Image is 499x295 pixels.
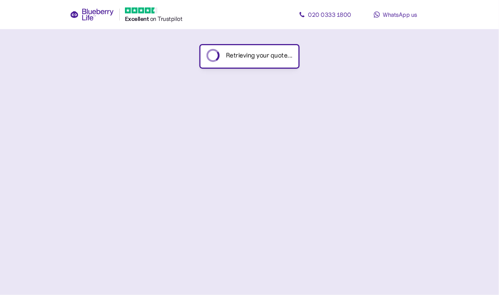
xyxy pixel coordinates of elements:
[226,50,293,60] div: Retrieving your quote...
[125,15,150,22] span: Excellent ️
[291,7,359,22] a: 020 0333 1800
[362,7,429,22] a: WhatsApp us
[308,11,352,18] span: 020 0333 1800
[150,15,183,22] span: on Trustpilot
[383,11,417,18] span: WhatsApp us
